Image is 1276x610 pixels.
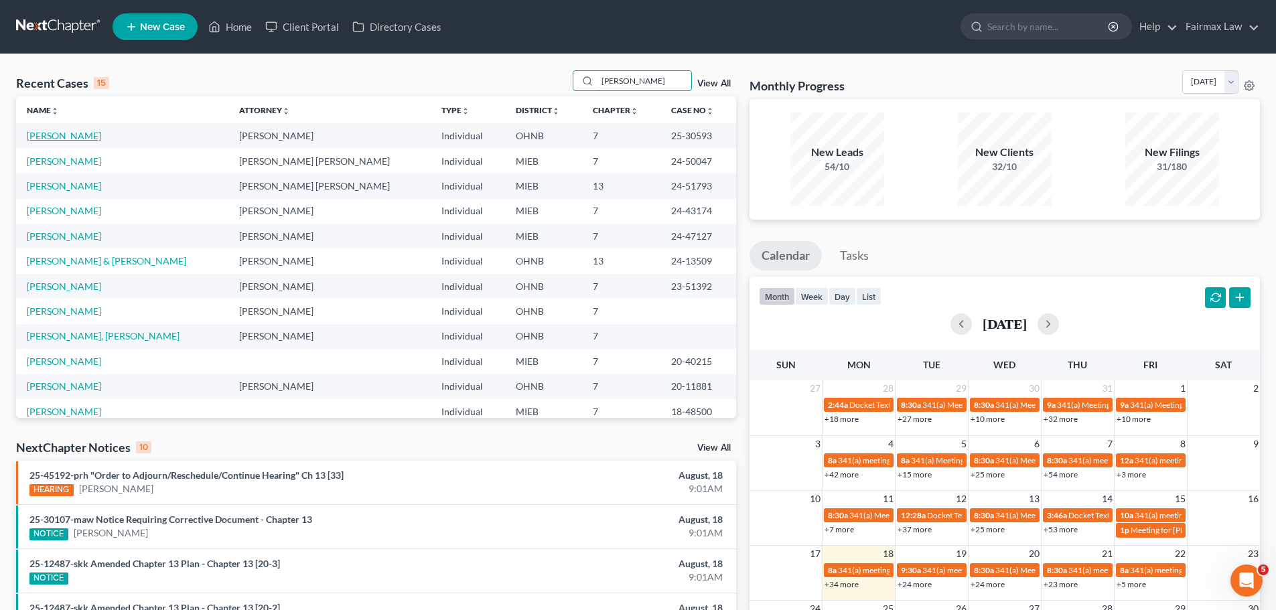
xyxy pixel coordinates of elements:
td: 13 [582,248,660,273]
a: +23 more [1044,579,1078,589]
div: 9:01AM [500,526,723,540]
td: [PERSON_NAME] [228,224,431,248]
i: unfold_more [630,107,638,115]
a: [PERSON_NAME] [27,155,101,167]
span: 341(a) meeting for [PERSON_NAME] [1135,510,1264,520]
a: Home [202,15,259,39]
a: +34 more [825,579,859,589]
a: 25-12487-skk Amended Chapter 13 Plan - Chapter 13 [20-3] [29,558,280,569]
div: NOTICE [29,528,68,540]
span: 10 [808,491,822,507]
span: Docket Text: for [PERSON_NAME] [849,400,969,410]
td: 25-30593 [660,123,736,148]
i: unfold_more [552,107,560,115]
td: Individual [431,199,504,224]
td: Individual [431,399,504,424]
td: 7 [582,399,660,424]
td: 18-48500 [660,399,736,424]
a: [PERSON_NAME] [74,526,148,540]
div: HEARING [29,484,74,496]
span: 341(a) meeting for [PERSON_NAME] [1135,455,1264,465]
a: Fairmax Law [1179,15,1259,39]
h2: [DATE] [983,317,1027,331]
div: New Clients [958,145,1052,160]
div: New Leads [790,145,884,160]
a: [PERSON_NAME] & [PERSON_NAME] [27,255,186,266]
span: 5 [960,436,968,452]
div: August, 18 [500,557,723,570]
span: 17 [808,546,822,562]
span: 8 [1179,436,1187,452]
span: 8a [828,565,837,575]
a: +18 more [825,414,859,424]
span: 1p [1120,525,1129,535]
span: 341(a) Meeting for [PERSON_NAME] [995,565,1125,575]
a: +10 more [971,414,1005,424]
span: 8:30a [1047,565,1067,575]
span: Thu [1068,359,1087,370]
td: [PERSON_NAME] [228,199,431,224]
span: Tue [923,359,940,370]
a: [PERSON_NAME] [27,230,101,242]
td: OHNB [505,248,582,273]
td: [PERSON_NAME] [228,374,431,399]
span: Mon [847,359,871,370]
span: 23 [1247,546,1260,562]
td: Individual [431,248,504,273]
div: 9:01AM [500,570,723,584]
span: 12 [954,491,968,507]
input: Search by name... [597,71,691,90]
span: 22 [1174,546,1187,562]
td: 7 [582,274,660,299]
span: 8:30a [1047,455,1067,465]
i: unfold_more [462,107,470,115]
td: OHNB [505,123,582,148]
a: Directory Cases [346,15,448,39]
div: August, 18 [500,513,723,526]
td: MIEB [505,199,582,224]
input: Search by name... [987,14,1110,39]
a: View All [697,79,731,88]
td: Individual [431,299,504,323]
a: +3 more [1117,469,1146,479]
td: [PERSON_NAME] [228,123,431,148]
span: 8a [901,455,910,465]
span: 21 [1101,546,1114,562]
td: [PERSON_NAME] [228,248,431,273]
span: 3:46a [1047,510,1067,520]
a: [PERSON_NAME] [27,180,101,192]
span: 341(a) Meeting of Creditors for [PERSON_NAME] [1057,400,1230,410]
a: Case Nounfold_more [671,105,714,115]
span: 341(a) Meeting for [PERSON_NAME] [995,455,1125,465]
span: 9 [1252,436,1260,452]
span: 11 [881,491,895,507]
td: OHNB [505,374,582,399]
div: 9:01AM [500,482,723,495]
a: Nameunfold_more [27,105,59,115]
td: MIEB [505,349,582,374]
a: 25-30107-maw Notice Requiring Corrective Document - Chapter 13 [29,514,312,525]
i: unfold_more [706,107,714,115]
span: 341(a) meeting for [PERSON_NAME] [1068,455,1198,465]
div: 15 [94,77,109,89]
td: [PERSON_NAME] [228,299,431,323]
span: Docket Text: for [PERSON_NAME] [1068,510,1188,520]
div: 32/10 [958,160,1052,173]
span: 9:30a [901,565,921,575]
td: Individual [431,324,504,349]
a: +25 more [971,524,1005,534]
a: +24 more [971,579,1005,589]
a: [PERSON_NAME] [27,205,101,216]
td: [PERSON_NAME] [228,274,431,299]
span: 20 [1027,546,1041,562]
span: 27 [808,380,822,396]
span: 16 [1247,491,1260,507]
span: 8a [828,455,837,465]
td: [PERSON_NAME] [PERSON_NAME] [228,149,431,173]
a: Chapterunfold_more [593,105,638,115]
td: 24-43174 [660,199,736,224]
span: 341(a) meeting for [PERSON_NAME] & [PERSON_NAME] [1068,565,1269,575]
td: MIEB [505,399,582,424]
a: +37 more [898,524,932,534]
span: New Case [140,22,185,32]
